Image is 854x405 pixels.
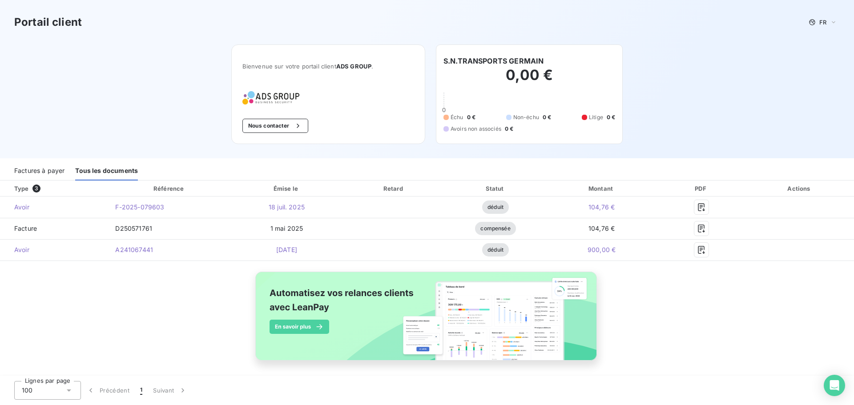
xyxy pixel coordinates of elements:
[9,184,106,193] div: Type
[242,119,308,133] button: Nous contacter
[270,225,303,232] span: 1 mai 2025
[32,184,40,192] span: 3
[588,203,615,211] span: 104,76 €
[588,225,615,232] span: 104,76 €
[153,185,184,192] div: Référence
[447,184,544,193] div: Statut
[442,106,446,113] span: 0
[269,203,305,211] span: 18 juil. 2025
[747,184,852,193] div: Actions
[242,91,299,104] img: Company logo
[451,125,501,133] span: Avoirs non associés
[81,381,135,400] button: Précédent
[451,113,463,121] span: Échu
[276,246,297,253] span: [DATE]
[659,184,744,193] div: PDF
[819,19,826,26] span: FR
[443,56,544,66] h6: S.N.TRANSPORTS GERMAIN
[7,203,101,212] span: Avoir
[336,63,371,70] span: ADS GROUP
[14,14,82,30] h3: Portail client
[475,222,516,235] span: compensée
[22,386,32,395] span: 100
[505,125,513,133] span: 0 €
[482,243,509,257] span: déduit
[140,386,142,395] span: 1
[115,225,152,232] span: D250571761
[247,266,607,376] img: banner
[7,224,101,233] span: Facture
[589,113,603,121] span: Litige
[344,184,443,193] div: Retard
[543,113,551,121] span: 0 €
[115,246,153,253] span: A241067441
[607,113,615,121] span: 0 €
[588,246,616,253] span: 900,00 €
[148,381,193,400] button: Suivant
[115,203,164,211] span: F-2025-079603
[443,66,615,93] h2: 0,00 €
[482,200,509,214] span: déduit
[135,381,148,400] button: 1
[467,113,475,121] span: 0 €
[513,113,539,121] span: Non-échu
[824,375,845,396] div: Open Intercom Messenger
[7,245,101,254] span: Avoir
[75,162,138,180] div: Tous les documents
[242,63,414,70] span: Bienvenue sur votre portail client .
[14,162,64,180] div: Factures à payer
[548,184,656,193] div: Montant
[233,184,341,193] div: Émise le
